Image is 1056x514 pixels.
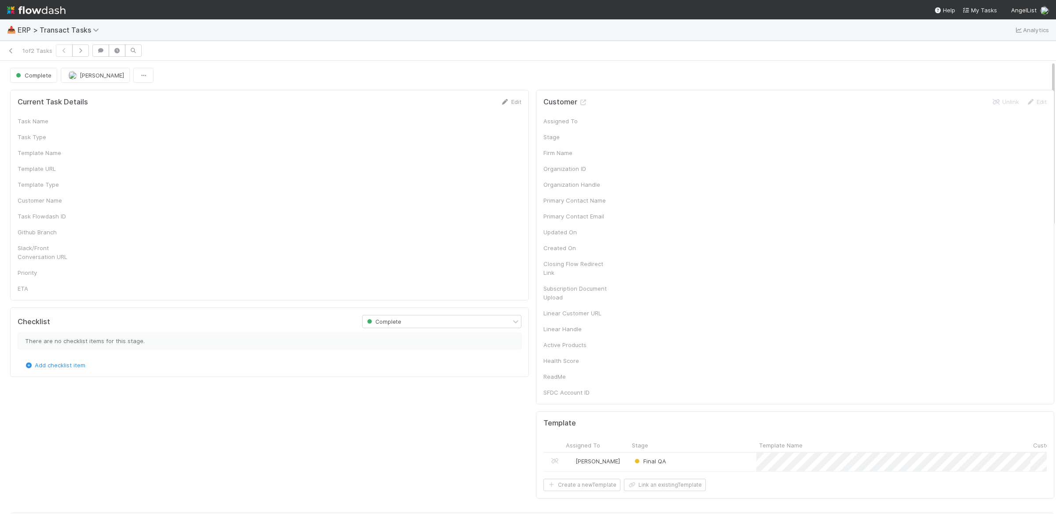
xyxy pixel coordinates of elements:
a: Analytics [1014,25,1049,35]
span: Final QA [633,458,666,465]
div: Subscription Document Upload [543,284,609,302]
div: Template Type [18,180,84,189]
a: Unlink [992,98,1019,105]
div: Health Score [543,356,609,365]
a: My Tasks [962,6,997,15]
img: avatar_ef15843f-6fde-4057-917e-3fb236f438ca.png [68,71,77,80]
div: Task Name [18,117,84,126]
button: Create a newTemplate [543,479,620,491]
a: Add checklist item [24,362,85,369]
img: avatar_ef15843f-6fde-4057-917e-3fb236f438ca.png [567,458,574,465]
img: avatar_f5fedbe2-3a45-46b0-b9bb-d3935edf1c24.png [1040,6,1049,15]
h5: Template [543,419,576,428]
div: Slack/Front Conversation URL [18,244,84,261]
div: Priority [18,268,84,277]
button: [PERSON_NAME] [61,68,130,83]
div: ETA [18,284,84,293]
span: AngelList [1011,7,1037,14]
button: Complete [10,68,57,83]
span: 📥 [7,26,16,33]
div: Updated On [543,228,609,237]
div: ReadMe [543,372,609,381]
span: Stage [632,441,648,450]
div: Organization ID [543,164,609,173]
span: My Tasks [962,7,997,14]
div: Organization Handle [543,180,609,189]
h5: Current Task Details [18,98,88,107]
div: Template Name [18,148,84,157]
span: [PERSON_NAME] [80,72,124,79]
div: Active Products [543,340,609,349]
span: ERP > Transact Tasks [18,26,103,34]
span: Template Name [759,441,803,450]
div: Closing Flow Redirect Link [543,259,609,277]
h5: Checklist [18,318,50,326]
div: Github Branch [18,228,84,237]
div: Stage [543,133,609,141]
div: Customer Name [18,196,84,205]
span: 1 of 2 Tasks [22,46,52,55]
a: Edit [1026,98,1047,105]
div: Help [934,6,955,15]
div: Created On [543,244,609,252]
a: Edit [501,98,521,105]
div: Linear Customer URL [543,309,609,318]
span: [PERSON_NAME] [576,458,620,465]
div: Firm Name [543,148,609,157]
span: Assigned To [566,441,600,450]
div: There are no checklist items for this stage. [18,333,521,349]
span: Complete [14,72,51,79]
div: Final QA [633,457,666,466]
div: Primary Contact Name [543,196,609,205]
div: Assigned To [543,117,609,126]
div: Template URL [18,164,84,173]
img: logo-inverted-e16ddd16eac7371096b0.svg [7,3,66,18]
button: Link an existingTemplate [624,479,706,491]
div: Primary Contact Email [543,212,609,221]
h5: Customer [543,98,588,107]
div: Task Type [18,133,84,141]
div: [PERSON_NAME] [567,457,620,466]
span: Complete [365,318,401,325]
div: SFDC Account ID [543,388,609,397]
div: Task Flowdash ID [18,212,84,221]
div: Linear Handle [543,325,609,333]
